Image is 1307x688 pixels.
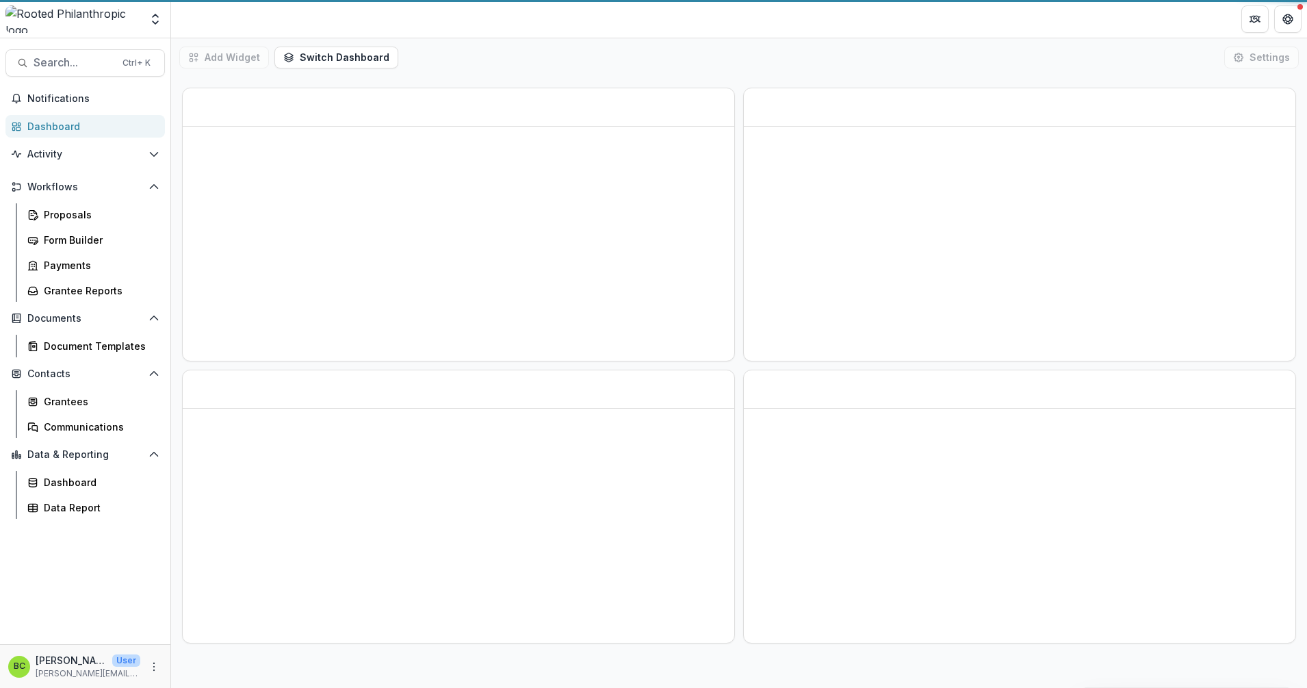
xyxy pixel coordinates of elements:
div: Document Templates [44,339,154,353]
div: Grantees [44,394,154,409]
button: Get Help [1274,5,1302,33]
button: Open Workflows [5,176,165,198]
a: Grantees [22,390,165,413]
button: Open Documents [5,307,165,329]
button: Search... [5,49,165,77]
span: Notifications [27,93,159,105]
button: Add Widget [179,47,269,68]
span: Documents [27,313,143,324]
a: Document Templates [22,335,165,357]
div: Payments [44,258,154,272]
p: [PERSON_NAME] [36,653,107,667]
a: Form Builder [22,229,165,251]
div: Betsy Currie [14,662,25,671]
div: Communications [44,420,154,434]
button: Settings [1224,47,1299,68]
button: More [146,659,162,675]
a: Grantee Reports [22,279,165,302]
nav: breadcrumb [177,9,235,29]
button: Open Data & Reporting [5,444,165,466]
button: Switch Dashboard [274,47,398,68]
a: Dashboard [5,115,165,138]
img: Rooted Philanthropic logo [5,5,140,33]
div: Form Builder [44,233,154,247]
div: Grantee Reports [44,283,154,298]
a: Dashboard [22,471,165,494]
button: Open Contacts [5,363,165,385]
span: Workflows [27,181,143,193]
div: Data Report [44,500,154,515]
div: Ctrl + K [120,55,153,71]
span: Contacts [27,368,143,380]
a: Communications [22,416,165,438]
button: Notifications [5,88,165,110]
div: Dashboard [27,119,154,133]
span: Activity [27,149,143,160]
a: Payments [22,254,165,277]
a: Data Report [22,496,165,519]
span: Data & Reporting [27,449,143,461]
p: User [112,654,140,667]
a: Proposals [22,203,165,226]
button: Partners [1241,5,1269,33]
button: Open Activity [5,143,165,165]
p: [PERSON_NAME][EMAIL_ADDRESS][DOMAIN_NAME] [36,667,140,680]
span: Search... [34,56,114,69]
button: Open entity switcher [146,5,165,33]
div: Proposals [44,207,154,222]
div: Dashboard [44,475,154,489]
